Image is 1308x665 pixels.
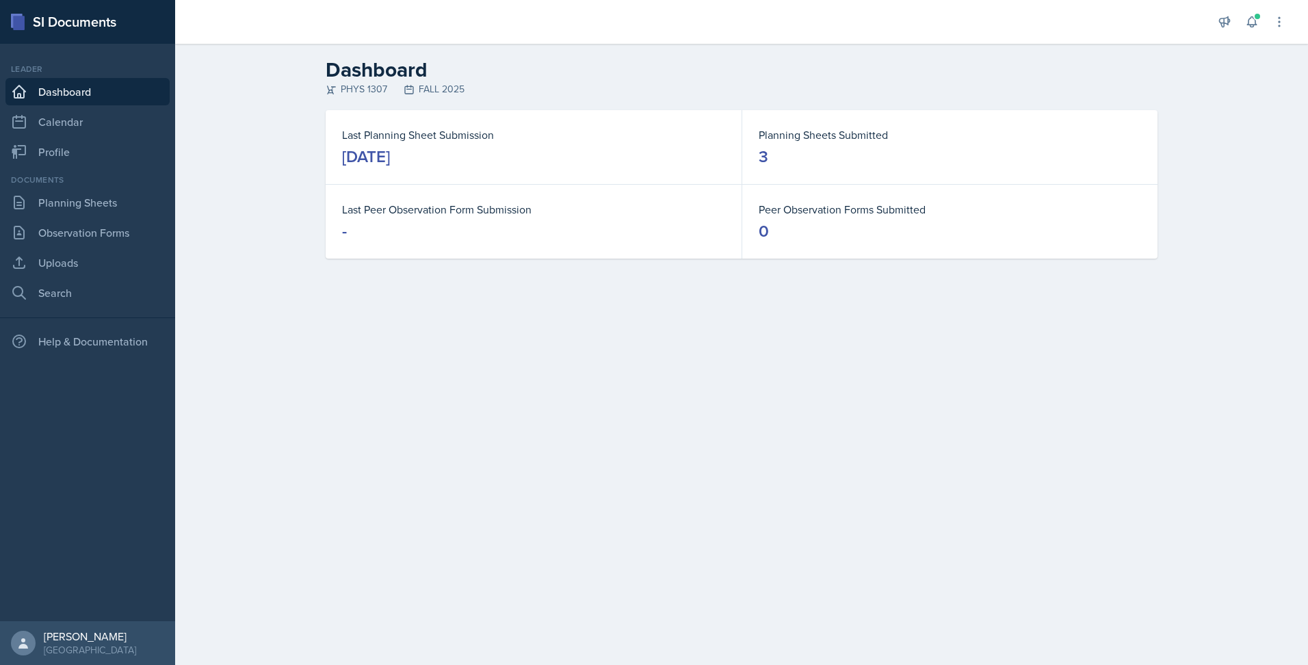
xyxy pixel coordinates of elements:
div: 0 [759,220,769,242]
dt: Peer Observation Forms Submitted [759,201,1141,218]
div: [GEOGRAPHIC_DATA] [44,643,136,657]
div: - [342,220,347,242]
a: Planning Sheets [5,189,170,216]
div: Help & Documentation [5,328,170,355]
div: [DATE] [342,146,390,168]
h2: Dashboard [326,57,1157,82]
a: Search [5,279,170,307]
a: Observation Forms [5,219,170,246]
dt: Last Peer Observation Form Submission [342,201,725,218]
a: Uploads [5,249,170,276]
a: Dashboard [5,78,170,105]
a: Calendar [5,108,170,135]
div: Documents [5,174,170,186]
div: 3 [759,146,768,168]
div: PHYS 1307 FALL 2025 [326,82,1157,96]
div: Leader [5,63,170,75]
div: [PERSON_NAME] [44,629,136,643]
dt: Planning Sheets Submitted [759,127,1141,143]
dt: Last Planning Sheet Submission [342,127,725,143]
a: Profile [5,138,170,166]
